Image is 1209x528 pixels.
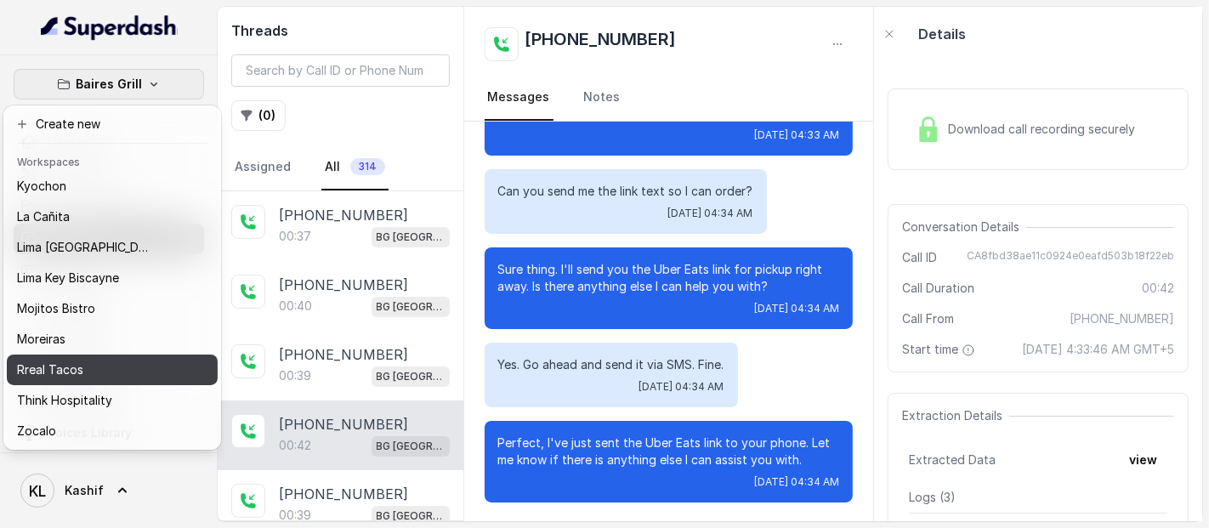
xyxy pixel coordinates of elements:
[3,105,221,450] div: Baires Grill
[14,69,204,99] button: Baires Grill
[17,268,119,288] p: Lima Key Biscayne
[17,360,83,380] p: Rreal Tacos
[17,421,56,441] p: Zocalo
[17,298,95,319] p: Mojitos Bistro
[17,390,112,411] p: Think Hospitality
[17,176,66,196] p: Kyochon
[7,109,218,139] button: Create new
[76,74,142,94] p: Baires Grill
[17,207,70,227] p: La Cañita
[7,147,218,174] header: Workspaces
[17,329,65,349] p: Moreiras
[17,237,153,258] p: Lima [GEOGRAPHIC_DATA]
